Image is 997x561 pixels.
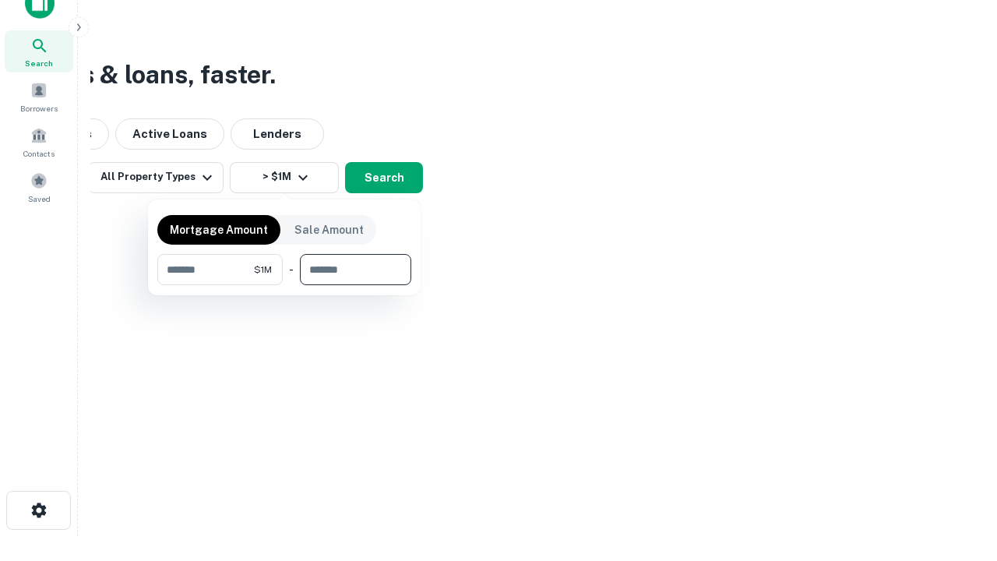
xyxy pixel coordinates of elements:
[919,436,997,511] iframe: Chat Widget
[294,221,364,238] p: Sale Amount
[254,263,272,277] span: $1M
[170,221,268,238] p: Mortgage Amount
[289,254,294,285] div: -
